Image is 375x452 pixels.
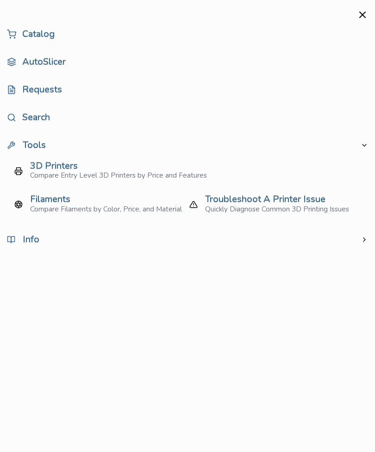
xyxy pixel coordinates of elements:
div: Filaments [30,195,182,204]
div: Quickly Diagnose Common 3D Printing Issues [205,205,349,214]
span: Tools [7,141,46,149]
div: 3D Printers [30,162,207,170]
a: Search [7,108,368,127]
div: Troubleshoot A Printer Issue [205,195,349,204]
a: Requests [7,80,368,99]
a: Troubleshoot A Printer IssueQuickly Diagnose Common 3D Printing Issues [182,188,349,221]
a: FilamentsCompare Filaments by Color, Price, and Material [7,188,182,221]
div: Compare Entry Level 3D Printers by Price and Features [30,171,207,180]
span: Info [7,235,39,244]
a: AutoSlicer [7,53,368,71]
div: Compare Filaments by Color, Price, and Material [30,205,182,214]
a: Catalog [7,25,368,43]
a: 3D PrintersCompare Entry Level 3D Printers by Price and Features [7,155,207,188]
button: close mobile navigation menu [357,9,368,20]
